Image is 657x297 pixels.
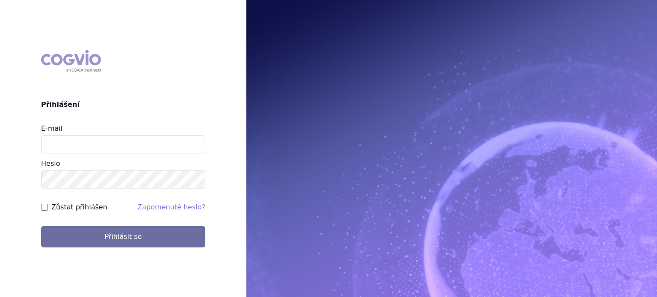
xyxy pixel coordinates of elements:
button: Přihlásit se [41,226,205,247]
label: E-mail [41,124,62,132]
div: COGVIO [41,50,101,72]
label: Zůstat přihlášen [51,202,107,212]
a: Zapomenuté heslo? [137,203,205,211]
label: Heslo [41,159,60,168]
h2: Přihlášení [41,100,205,110]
